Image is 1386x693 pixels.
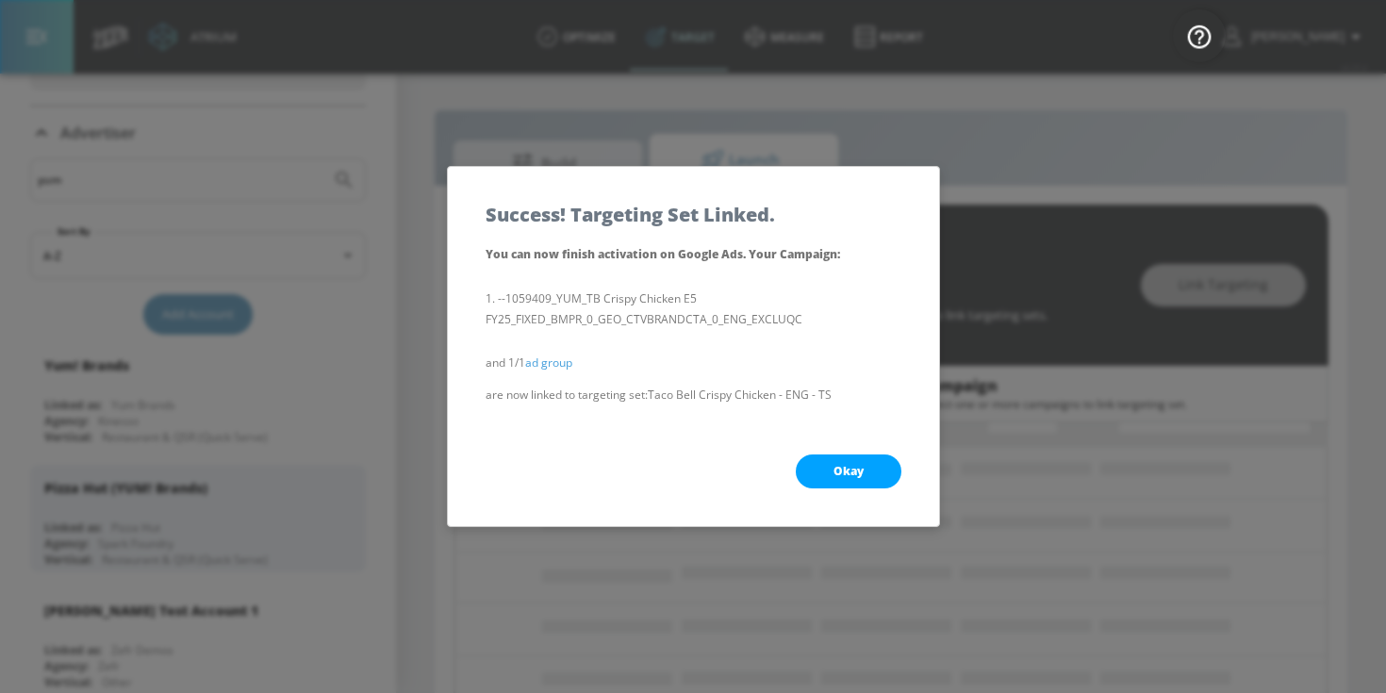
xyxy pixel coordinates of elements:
p: are now linked to targeting set: Taco Bell Crispy Chicken - ENG - TS [486,385,901,405]
button: Okay [796,454,901,488]
a: ad group [525,355,572,371]
p: and 1/1 [486,353,901,373]
p: You can now finish activation on Google Ads. Your Campaign : [486,243,901,266]
span: Okay [833,464,864,479]
button: Open Resource Center [1173,9,1226,62]
h5: Success! Targeting Set Linked. [486,205,775,224]
li: --1059409_YUM_TB Crispy Chicken E5 FY25_FIXED_BMPR_0_GEO_CTVBRANDCTA_0_ENG_EXCLUQC [486,289,901,330]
